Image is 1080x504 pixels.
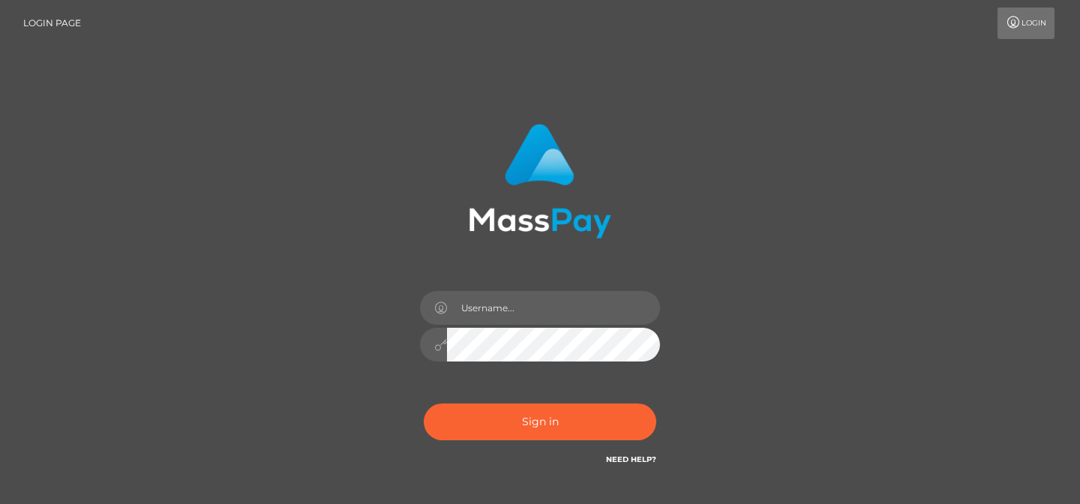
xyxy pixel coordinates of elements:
[997,7,1054,39] a: Login
[447,291,660,325] input: Username...
[469,124,611,238] img: MassPay Login
[606,454,656,464] a: Need Help?
[23,7,81,39] a: Login Page
[424,403,656,440] button: Sign in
